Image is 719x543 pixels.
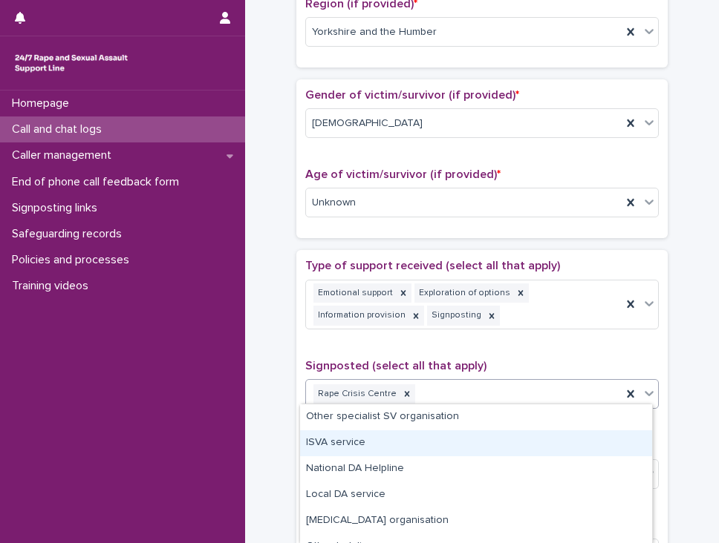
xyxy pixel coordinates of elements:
[313,384,399,404] div: Rape Crisis Centre
[312,24,437,40] span: Yorkshire and the Humber
[6,122,114,136] p: Call and chat logs
[312,116,423,131] span: [DEMOGRAPHIC_DATA]
[300,456,652,482] div: National DA Helpline
[305,89,519,101] span: Gender of victim/survivor (if provided)
[313,283,395,303] div: Emotional support
[6,279,100,293] p: Training videos
[6,201,109,215] p: Signposting links
[312,195,356,211] span: Unknown
[300,404,652,430] div: Other specialist SV organisation
[305,260,560,271] span: Type of support received (select all that apply)
[12,48,131,78] img: rhQMoQhaT3yELyF149Cw
[6,96,81,111] p: Homepage
[305,168,501,180] span: Age of victim/survivor (if provided)
[6,148,123,162] p: Caller management
[300,430,652,456] div: ISVA service
[300,508,652,534] div: Other counselling organisation
[427,306,484,326] div: Signposting
[300,482,652,508] div: Local DA service
[6,175,191,189] p: End of phone call feedback form
[414,283,513,303] div: Exploration of options
[6,253,141,267] p: Policies and processes
[6,227,134,241] p: Safeguarding records
[305,360,487,372] span: Signposted (select all that apply)
[313,306,408,326] div: Information provision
